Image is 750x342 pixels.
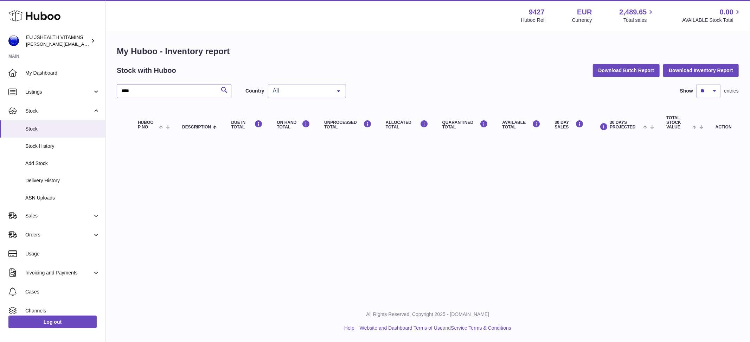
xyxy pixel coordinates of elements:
[231,120,263,129] div: DUE IN TOTAL
[277,120,310,129] div: ON HAND Total
[25,160,100,167] span: Add Stock
[620,7,655,24] a: 2,489.65 Total sales
[555,120,584,129] div: 30 DAY SALES
[138,120,157,129] span: Huboo P no
[117,66,176,75] h2: Stock with Huboo
[25,126,100,132] span: Stock
[577,7,592,17] strong: EUR
[720,7,733,17] span: 0.00
[357,325,511,331] li: and
[572,17,592,24] div: Currency
[25,70,100,76] span: My Dashboard
[25,143,100,150] span: Stock History
[26,34,89,47] div: EU JSHEALTH VITAMINS
[25,213,92,219] span: Sales
[245,88,264,94] label: Country
[593,64,660,77] button: Download Batch Report
[25,270,92,276] span: Invoicing and Payments
[442,120,488,129] div: QUARANTINED Total
[682,7,742,24] a: 0.00 AVAILABLE Stock Total
[502,120,541,129] div: AVAILABLE Total
[680,88,693,94] label: Show
[344,325,354,331] a: Help
[271,87,332,94] span: All
[25,89,92,95] span: Listings
[26,41,141,47] span: [PERSON_NAME][EMAIL_ADDRESS][DOMAIN_NAME]
[111,311,744,318] p: All Rights Reserved. Copyright 2025 - [DOMAIN_NAME]
[324,120,372,129] div: UNPROCESSED Total
[610,120,641,129] span: 30 DAYS PROJECTED
[8,36,19,46] img: laura@jessicasepel.com
[25,232,92,238] span: Orders
[25,308,100,314] span: Channels
[716,125,732,129] div: Action
[623,17,655,24] span: Total sales
[25,177,100,184] span: Delivery History
[451,325,511,331] a: Service Terms & Conditions
[521,17,545,24] div: Huboo Ref
[360,325,443,331] a: Website and Dashboard Terms of Use
[663,64,739,77] button: Download Inventory Report
[117,46,739,57] h1: My Huboo - Inventory report
[724,88,739,94] span: entries
[8,316,97,328] a: Log out
[529,7,545,17] strong: 9427
[25,108,92,114] span: Stock
[386,120,428,129] div: ALLOCATED Total
[25,195,100,201] span: ASN Uploads
[620,7,647,17] span: 2,489.65
[682,17,742,24] span: AVAILABLE Stock Total
[25,251,100,257] span: Usage
[25,289,100,295] span: Cases
[182,125,211,129] span: Description
[666,116,690,130] span: Total stock value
